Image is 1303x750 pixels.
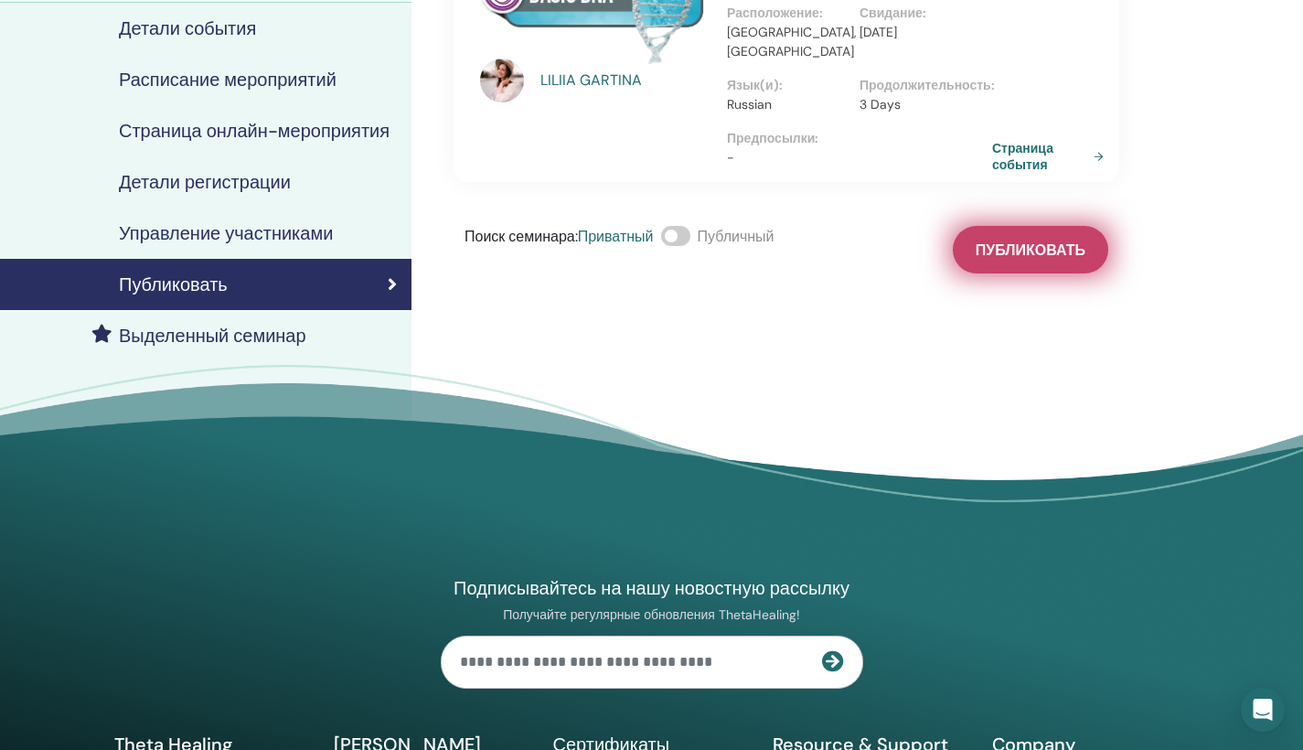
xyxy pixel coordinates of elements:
span: Публичный [698,227,774,246]
p: Получайте регулярные обновления ThetaHealing! [441,606,863,623]
p: [DATE] [860,23,981,42]
span: Поиск семинара : [465,227,578,246]
p: Предпосылки : [727,129,992,148]
p: 3 Days [860,95,981,114]
button: Публиковать [953,226,1108,273]
img: default.jpg [480,59,524,102]
h4: Расписание мероприятий [119,69,336,91]
p: - [727,148,992,167]
span: Приватный [578,227,654,246]
h4: Страница онлайн-мероприятия [119,120,390,142]
p: Расположение : [727,4,849,23]
a: LILIIA GARTINA [540,70,710,91]
p: Язык(и) : [727,76,849,95]
h4: Публиковать [119,273,228,295]
p: Russian [727,95,849,114]
h4: Детали регистрации [119,171,291,193]
h4: Детали события [119,17,256,39]
p: Свидание : [860,4,981,23]
span: Публиковать [976,241,1085,260]
p: [GEOGRAPHIC_DATA], [GEOGRAPHIC_DATA] [727,23,849,61]
h4: Выделенный семинар [119,325,306,347]
p: Продолжительность : [860,76,981,95]
h4: Подписывайтесь на нашу новостную рассылку [441,576,863,600]
div: Open Intercom Messenger [1241,688,1285,732]
a: Страница события [992,140,1111,173]
h4: Управление участниками [119,222,333,244]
